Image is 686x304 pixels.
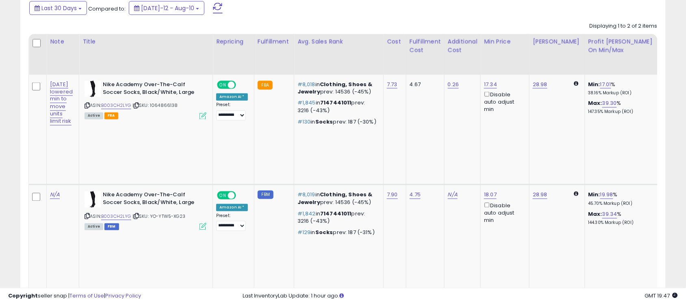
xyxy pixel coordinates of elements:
b: Min: [588,80,601,88]
div: Min Price [484,37,526,46]
p: in prev: 187 (-31%) [297,229,377,237]
div: ASIN: [85,191,206,229]
b: Nike Academy Over-The-Calf Soccer Socks, Black/White, Large [103,191,202,208]
div: Amazon AI * [216,204,248,211]
b: Nike Academy Over-The-Calf Soccer Socks, Black/White, Large [103,81,202,98]
span: Last 30 Days [41,4,77,12]
div: Disable auto adjust min [484,201,523,224]
a: N/A [50,191,60,199]
a: [DATE] lowered min to move units limit risk [50,80,73,126]
a: 4.75 [410,191,421,199]
span: #1,842 [297,210,316,218]
p: in prev: 3216 (-43%) [297,100,377,114]
small: FBM [258,191,274,199]
a: 28.98 [533,80,547,89]
span: All listings currently available for purchase on Amazon [85,224,103,230]
a: B003CH2LYG [101,213,131,220]
div: Amazon AI * [216,93,248,101]
a: 19.98 [600,191,613,199]
a: 0.26 [448,80,459,89]
p: 147.35% Markup (ROI) [588,109,656,115]
a: B003CH2LYG [101,102,131,109]
span: 7147441011 [320,210,352,218]
div: Title [82,37,209,46]
img: 318soqLkjFL._SL40_.jpg [85,191,101,208]
span: 7147441011 [320,99,352,107]
span: ON [218,192,228,199]
span: [DATE]-12 - Aug-10 [141,4,194,12]
a: 7.90 [387,191,398,199]
p: in prev: 14536 (-45%) [297,191,377,206]
a: N/A [448,191,458,199]
span: | SKU: 1064866138 [132,102,178,109]
b: Max: [588,211,603,218]
div: Preset: [216,102,248,121]
span: #8,018 [297,80,315,88]
div: % [588,100,656,115]
button: Last 30 Days [29,1,87,15]
a: 39.34 [602,211,617,219]
span: All listings currently available for purchase on Amazon [85,113,103,119]
span: OFF [235,192,248,199]
p: 45.70% Markup (ROI) [588,201,656,207]
span: FBA [104,113,118,119]
div: Avg. Sales Rank [297,37,380,46]
span: #8,019 [297,191,315,199]
th: The percentage added to the cost of goods (COGS) that forms the calculator for Min & Max prices. [585,34,662,75]
a: Terms of Use [69,292,104,300]
p: in prev: 14536 (-45%) [297,81,377,96]
a: 7.73 [387,80,397,89]
span: Clothing, Shoes & Jewelry [297,191,373,206]
button: [DATE]-12 - Aug-10 [129,1,204,15]
div: Profit [PERSON_NAME] on Min/Max [588,37,659,54]
div: seller snap | | [8,292,141,300]
div: Fulfillment Cost [410,37,441,54]
small: FBA [258,81,273,90]
div: [PERSON_NAME] [533,37,581,46]
div: % [588,81,656,96]
p: 144.30% Markup (ROI) [588,220,656,226]
span: Socks [315,229,333,237]
img: 318soqLkjFL._SL40_.jpg [85,81,101,97]
p: 38.16% Markup (ROI) [588,90,656,96]
div: ASIN: [85,81,206,119]
strong: Copyright [8,292,38,300]
span: Clothing, Shoes & Jewelry [297,80,373,96]
div: Fulfillment [258,37,291,46]
span: #1,845 [297,99,316,107]
p: in prev: 3216 (-43%) [297,211,377,225]
div: Disable auto adjust min [484,90,523,113]
b: Min: [588,191,601,199]
div: Additional Cost [448,37,478,54]
b: Max: [588,100,603,107]
span: ON [218,82,228,89]
p: in prev: 187 (-30%) [297,119,377,126]
a: Privacy Policy [105,292,141,300]
div: Last InventoryLab Update: 1 hour ago. [243,292,678,300]
div: Displaying 1 to 2 of 2 items [590,22,658,30]
a: 17.34 [484,80,497,89]
span: Compared to: [88,5,126,13]
div: Note [50,37,76,46]
div: 4.67 [410,81,438,88]
div: Repricing [216,37,251,46]
span: FBM [104,224,119,230]
span: OFF [235,82,248,89]
div: % [588,191,656,206]
a: 18.07 [484,191,497,199]
span: | SKU: YO-YTW5-XG23 [132,213,185,220]
a: 17.01 [600,80,611,89]
span: #129 [297,229,311,237]
span: Socks [315,118,333,126]
span: #130 [297,118,311,126]
a: 28.98 [533,191,547,199]
div: Cost [387,37,403,46]
a: 39.30 [602,100,617,108]
div: % [588,211,656,226]
span: 2025-09-11 19:47 GMT [645,292,678,300]
div: Preset: [216,213,248,232]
